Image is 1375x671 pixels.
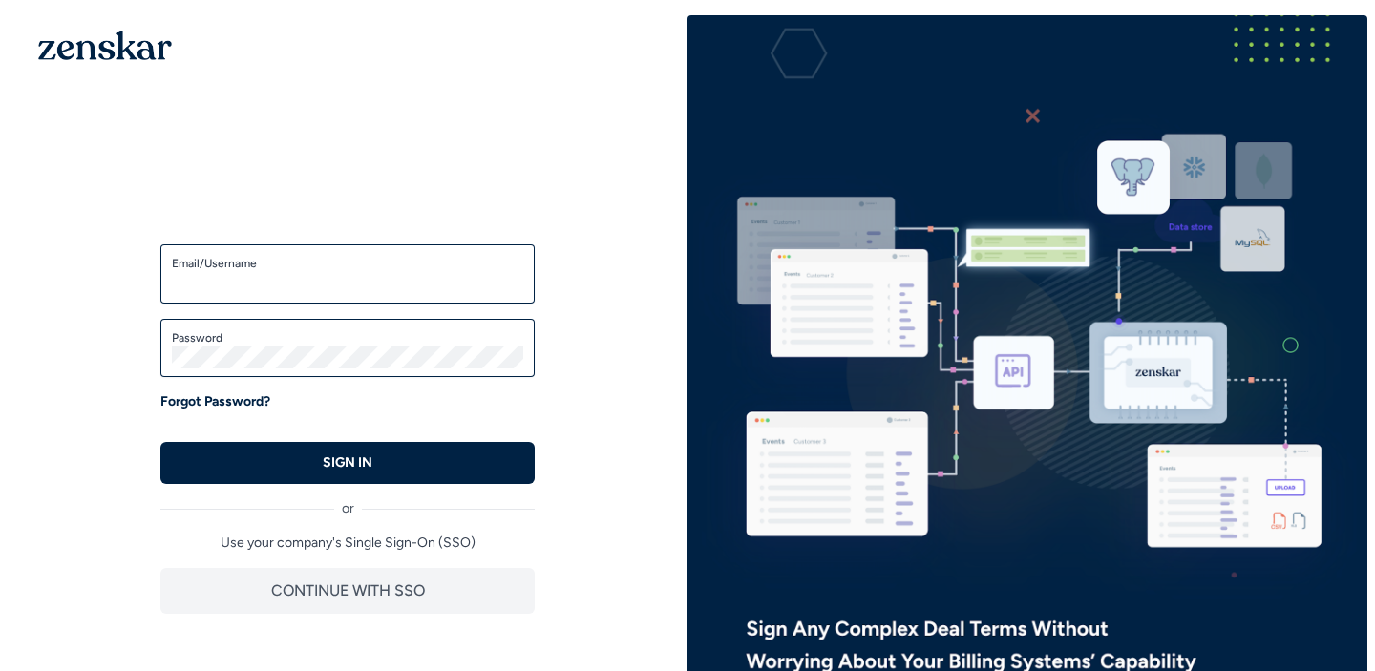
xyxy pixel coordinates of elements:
button: SIGN IN [160,442,535,484]
img: 1OGAJ2xQqyY4LXKgY66KYq0eOWRCkrZdAb3gUhuVAqdWPZE9SRJmCz+oDMSn4zDLXe31Ii730ItAGKgCKgCCgCikA4Av8PJUP... [38,31,172,60]
button: CONTINUE WITH SSO [160,568,535,614]
label: Email/Username [172,256,523,271]
label: Password [172,330,523,346]
div: or [160,484,535,518]
p: SIGN IN [323,453,372,472]
a: Forgot Password? [160,392,270,411]
p: Use your company's Single Sign-On (SSO) [160,534,535,553]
